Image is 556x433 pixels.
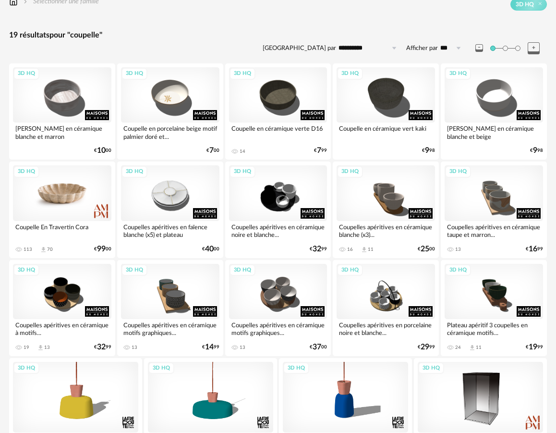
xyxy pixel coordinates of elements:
div: 16 [347,247,353,252]
div: Coupelle en céramique vert kaki [337,123,435,142]
span: 99 [97,246,106,252]
div: € 98 [530,148,543,154]
div: 3D HQ [121,68,147,80]
span: 29 [421,344,429,350]
div: € 99 [310,246,327,252]
span: 32 [313,246,321,252]
div: Coupelles apéritives en céramique noire et blanche... [229,221,327,240]
div: 3D HQ [445,68,471,80]
div: Coupelles apéritives en céramique taupe et marron... [445,221,543,240]
a: 3D HQ Coupelles apéritives en céramique motifs graphiques... 13 €1499 [117,260,223,356]
div: 3D HQ [13,166,39,178]
div: [PERSON_NAME] en céramique blanche et beige [445,123,543,142]
span: 7 [317,148,321,154]
div: [PERSON_NAME] en céramique blanche et marron [13,123,111,142]
span: 3D HQ [516,0,534,8]
div: € 98 [422,148,435,154]
div: € 00 [94,148,111,154]
a: 3D HQ [PERSON_NAME] en céramique blanche et beige €998 [441,63,547,160]
span: pour "coupelle" [49,31,102,39]
div: 11 [368,247,374,252]
div: 13 [132,345,137,350]
div: € 00 [310,344,327,350]
span: 7 [209,148,214,154]
div: 19 résultats [9,30,547,40]
span: 40 [205,246,214,252]
a: 3D HQ Coupelles apéritives en céramique taupe et marron... 13 €1699 [441,161,547,258]
div: 13 [44,345,50,350]
div: 3D HQ [445,166,471,178]
div: € 99 [418,344,435,350]
a: 3D HQ Plateau apéritif 3 coupelles en céramique motifs... 24 Download icon 11 €1999 [441,260,547,356]
div: 3D HQ [121,166,147,178]
span: 37 [313,344,321,350]
a: 3D HQ Coupelle en céramique vert kaki €998 [333,63,439,160]
div: 3D HQ [337,68,363,80]
div: 3D HQ [13,68,39,80]
span: 16 [529,246,537,252]
a: 3D HQ Coupelles apéritives en porcelaine noire et blanche... €2999 [333,260,439,356]
div: 13 [455,247,461,252]
span: Download icon [37,344,44,351]
div: 3D HQ [13,362,39,374]
div: 14 [240,148,245,154]
div: 3D HQ [13,264,39,276]
div: 11 [476,345,482,350]
div: Coupelles apéritives en céramique à motifs... [13,319,111,338]
div: Coupelles apéritives en faïence blanche (x5) et plateau [121,221,219,240]
div: 3D HQ [283,362,309,374]
a: 3D HQ [PERSON_NAME] en céramique blanche et marron €1000 [9,63,115,160]
div: € 00 [418,246,435,252]
a: 3D HQ Coupelle En Travertin Cora 113 Download icon 70 €9900 [9,161,115,258]
span: 10 [97,148,106,154]
label: Afficher par [406,44,438,52]
a: 3D HQ Coupelle en porcelaine beige motif palmier doré et... €700 [117,63,223,160]
a: 3D HQ Coupelle en céramique verte D16 14 €799 [225,63,331,160]
div: 3D HQ [230,264,255,276]
div: € 99 [94,344,111,350]
div: Coupelle En Travertin Cora [13,221,111,240]
span: 9 [533,148,537,154]
div: 3D HQ [445,264,471,276]
div: Coupelles apéritives en céramique motifs graphiques... [121,319,219,338]
div: Coupelles apéritives en céramique blanche (x3)... [337,221,435,240]
a: 3D HQ Coupelles apéritives en céramique blanche (x3)... 16 Download icon 11 €2500 [333,161,439,258]
div: € 99 [202,344,219,350]
div: € 00 [202,246,219,252]
div: 3D HQ [230,68,255,80]
div: € 99 [526,344,543,350]
span: Download icon [361,246,368,253]
span: Download icon [40,246,47,253]
div: Coupelle en porcelaine beige motif palmier doré et... [121,123,219,142]
div: 113 [24,247,32,252]
div: Coupelles apéritives en porcelaine noire et blanche... [337,319,435,338]
span: 25 [421,246,429,252]
div: € 99 [526,246,543,252]
a: 3D HQ Coupelles apéritives en céramique à motifs... 19 Download icon 13 €3299 [9,260,115,356]
div: 24 [455,345,461,350]
div: 19 [24,345,29,350]
label: [GEOGRAPHIC_DATA] par [263,44,336,52]
span: Download icon [469,344,476,351]
a: 3D HQ Coupelles apéritives en faïence blanche (x5) et plateau €4000 [117,161,223,258]
a: 3D HQ Coupelles apéritives en céramique noire et blanche... €3299 [225,161,331,258]
div: 3D HQ [121,264,147,276]
span: 14 [205,344,214,350]
div: € 99 [314,148,327,154]
div: € 00 [94,246,111,252]
div: 3D HQ [337,166,363,178]
a: 3D HQ Coupelles apéritives en céramique motifs graphiques... 13 €3700 [225,260,331,356]
span: 32 [97,344,106,350]
div: € 00 [206,148,219,154]
span: 19 [529,344,537,350]
div: 3D HQ [230,166,255,178]
div: Coupelles apéritives en céramique motifs graphiques... [229,319,327,338]
div: 70 [47,247,53,252]
div: 3D HQ [337,264,363,276]
div: Coupelle en céramique verte D16 [229,123,327,142]
span: 9 [425,148,429,154]
div: 3D HQ [418,362,444,374]
div: 3D HQ [148,362,174,374]
div: 13 [240,345,245,350]
div: Plateau apéritif 3 coupelles en céramique motifs... [445,319,543,338]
